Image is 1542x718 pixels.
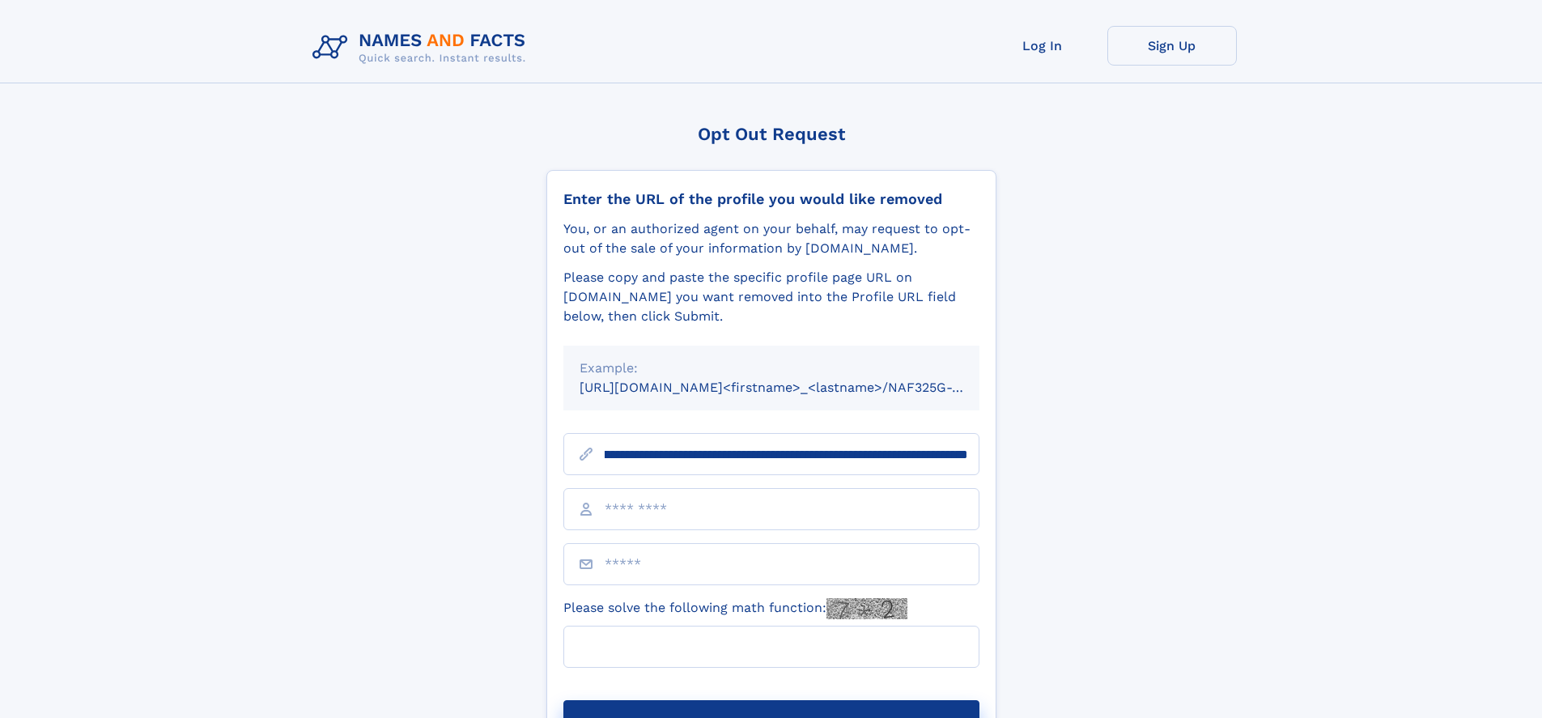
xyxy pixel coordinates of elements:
[563,598,907,619] label: Please solve the following math function:
[306,26,539,70] img: Logo Names and Facts
[580,359,963,378] div: Example:
[546,124,996,144] div: Opt Out Request
[563,190,979,208] div: Enter the URL of the profile you would like removed
[563,219,979,258] div: You, or an authorized agent on your behalf, may request to opt-out of the sale of your informatio...
[1107,26,1237,66] a: Sign Up
[563,268,979,326] div: Please copy and paste the specific profile page URL on [DOMAIN_NAME] you want removed into the Pr...
[580,380,1010,395] small: [URL][DOMAIN_NAME]<firstname>_<lastname>/NAF325G-xxxxxxxx
[978,26,1107,66] a: Log In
